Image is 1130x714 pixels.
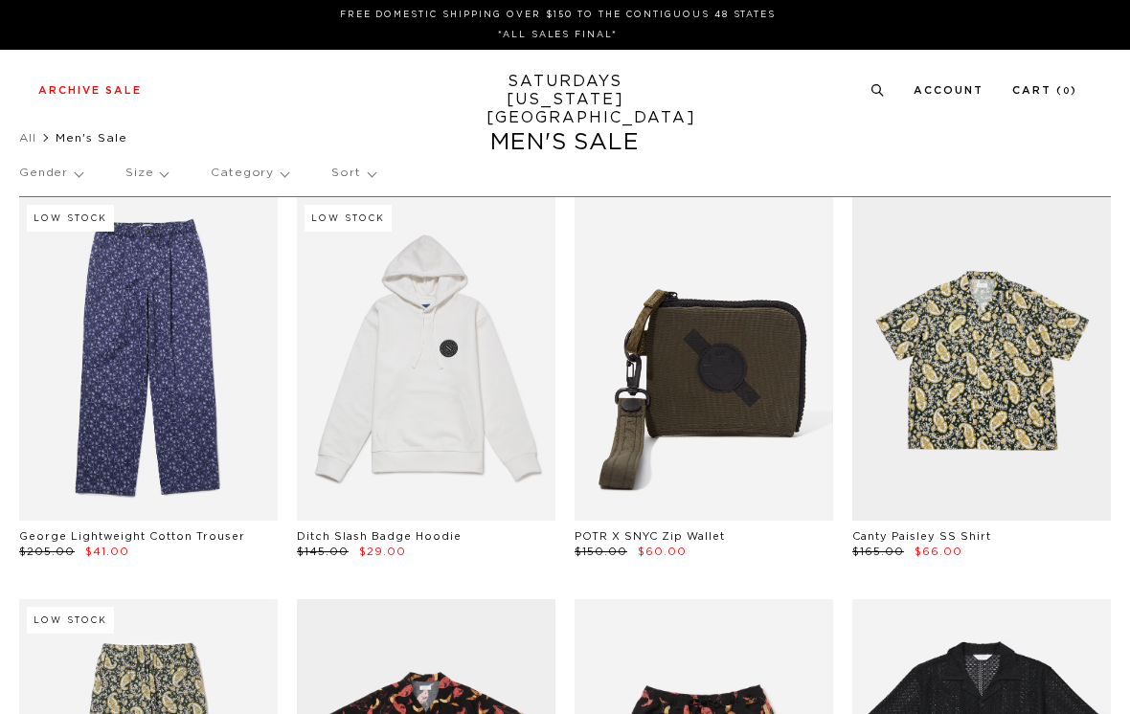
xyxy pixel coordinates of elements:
[27,607,114,634] div: Low Stock
[211,151,288,195] p: Category
[1063,87,1071,96] small: 0
[38,85,142,96] a: Archive Sale
[1012,85,1077,96] a: Cart (0)
[46,8,1070,22] p: FREE DOMESTIC SHIPPING OVER $150 TO THE CONTIGUOUS 48 STATES
[85,547,129,557] span: $41.00
[305,205,392,232] div: Low Stock
[19,547,75,557] span: $205.00
[27,205,114,232] div: Low Stock
[19,151,82,195] p: Gender
[19,531,245,542] a: George Lightweight Cotton Trouser
[46,28,1070,42] p: *ALL SALES FINAL*
[19,132,36,144] a: All
[575,547,627,557] span: $150.00
[575,531,725,542] a: POTR X SNYC Zip Wallet
[56,132,127,144] span: Men's Sale
[638,547,687,557] span: $60.00
[915,547,962,557] span: $66.00
[852,531,991,542] a: Canty Paisley SS Shirt
[297,531,462,542] a: Ditch Slash Badge Hoodie
[852,547,904,557] span: $165.00
[331,151,374,195] p: Sort
[486,73,644,127] a: SATURDAYS[US_STATE][GEOGRAPHIC_DATA]
[297,547,349,557] span: $145.00
[914,85,983,96] a: Account
[359,547,406,557] span: $29.00
[125,151,168,195] p: Size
